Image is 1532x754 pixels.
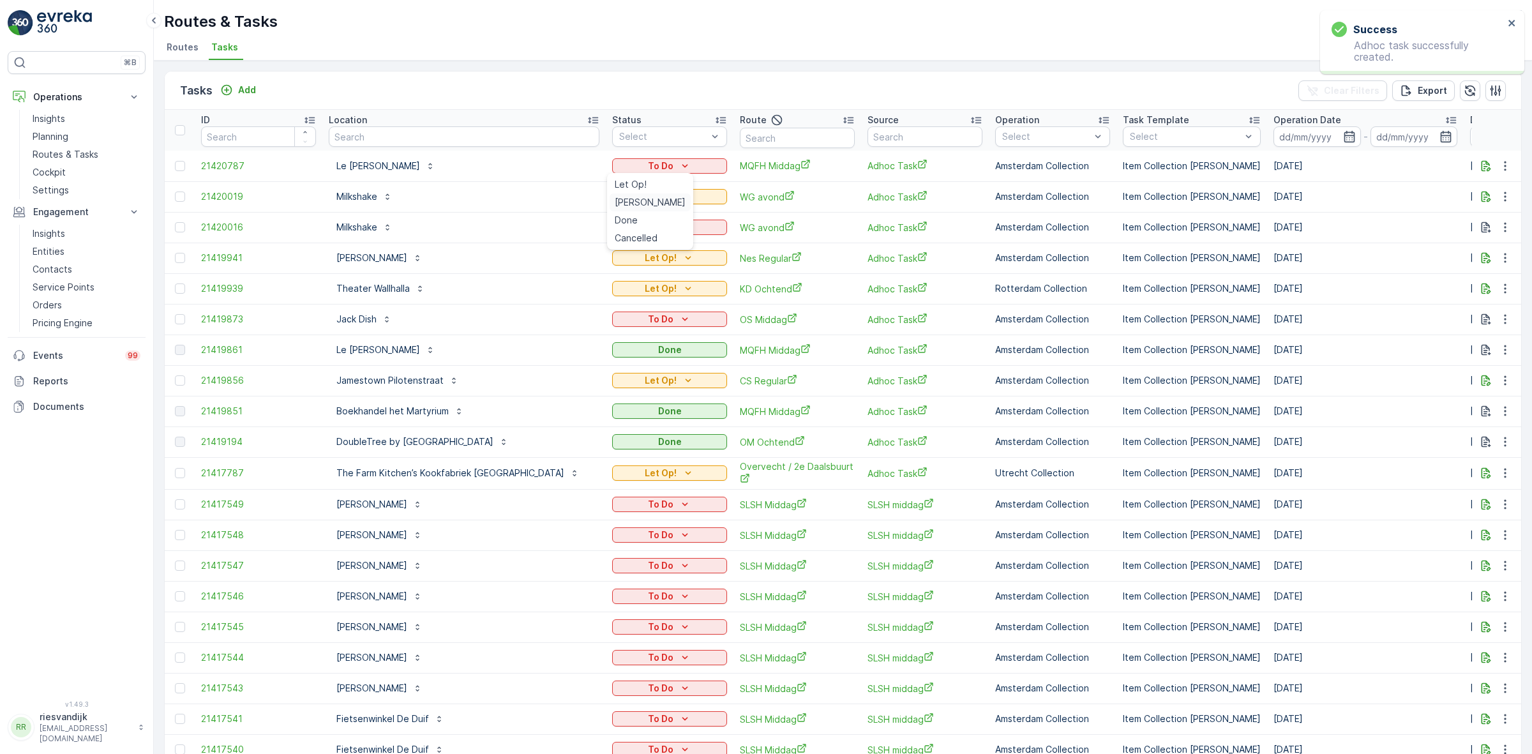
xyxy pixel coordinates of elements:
p: [PERSON_NAME] [336,682,407,695]
button: Milkshake [329,186,400,207]
a: Adhoc Task [867,159,982,172]
p: To Do [648,313,673,326]
span: 21419861 [201,343,316,356]
td: Amsterdam Collection [989,489,1116,520]
p: [PERSON_NAME] [336,590,407,603]
button: [PERSON_NAME] [329,647,430,668]
td: Item Collection [PERSON_NAME] [1116,304,1267,335]
a: 21417546 [201,590,316,603]
div: Toggle Row Selected [175,622,185,632]
p: Add [238,84,256,96]
p: [PERSON_NAME] [336,651,407,664]
p: Let Op! [645,467,677,479]
span: SLSH Middag [740,651,855,665]
td: Amsterdam Collection [989,581,1116,612]
p: To Do [648,682,673,695]
div: Toggle Row Selected [175,314,185,324]
button: To Do [612,711,727,727]
p: riesvandijk [40,711,131,723]
p: Cockpit [33,166,66,179]
button: Milkshake [329,217,400,238]
td: Item Collection [PERSON_NAME] [1116,396,1267,426]
a: WG avond [740,221,855,234]
p: Insights [33,112,65,125]
div: Toggle Row Selected [175,192,185,202]
td: [DATE] [1267,365,1464,396]
img: logo_light-DOdMpM7g.png [37,10,92,36]
a: 21417541 [201,713,316,725]
a: Orders [27,296,146,314]
button: [PERSON_NAME] [329,248,430,268]
button: To Do [612,681,727,696]
td: Amsterdam Collection [989,304,1116,335]
span: Adhoc Task [867,467,982,480]
td: [DATE] [1267,581,1464,612]
a: KD Ochtend [740,282,855,296]
a: SLSH Middag [740,498,855,511]
button: [PERSON_NAME] [329,678,430,698]
a: Service Points [27,278,146,296]
span: Adhoc Task [867,343,982,357]
a: SLSH middag [867,498,982,511]
span: 21420019 [201,190,316,203]
span: SLSH middag [867,682,982,695]
a: Insights [27,110,146,128]
div: Toggle Row Selected [175,375,185,386]
a: Documents [8,394,146,419]
span: 21417787 [201,467,316,479]
p: Pricing Engine [33,317,93,329]
button: [PERSON_NAME] [329,494,430,515]
a: Contacts [27,260,146,278]
td: Amsterdam Collection [989,335,1116,365]
button: Let Op! [612,465,727,481]
td: [DATE] [1267,181,1464,212]
a: OS Middag [740,313,855,326]
a: Insights [27,225,146,243]
a: 21417547 [201,559,316,572]
a: SLSH Middag [740,529,855,542]
a: Adhoc Task [867,405,982,418]
td: Amsterdam Collection [989,673,1116,704]
a: 21417545 [201,621,316,633]
a: SLSH middag [867,651,982,665]
td: Item Collection [PERSON_NAME] [1116,673,1267,704]
a: Pricing Engine [27,314,146,332]
a: SLSH middag [867,529,982,542]
a: Adhoc Task [867,313,982,326]
a: Settings [27,181,146,199]
div: Toggle Row Selected [175,591,185,601]
span: Let Op! [615,178,647,191]
a: SLSH Middag [740,621,855,634]
a: MQFH Middag [740,405,855,418]
td: Item Collection [PERSON_NAME] [1116,181,1267,212]
td: Amsterdam Collection [989,612,1116,642]
button: Le [PERSON_NAME] [329,156,443,176]
td: Item Collection [PERSON_NAME] [1116,365,1267,396]
a: Cockpit [27,163,146,181]
span: MQFH Middag [740,159,855,172]
a: 21417544 [201,651,316,664]
p: Done [658,343,682,356]
td: [DATE] [1267,457,1464,489]
td: [DATE] [1267,335,1464,365]
a: SLSH Middag [740,559,855,573]
span: Adhoc Task [867,435,982,449]
a: OM Ochtend [740,435,855,449]
td: Item Collection [PERSON_NAME] [1116,457,1267,489]
a: 21417543 [201,682,316,695]
a: 21417548 [201,529,316,541]
p: Events [33,349,117,362]
a: SLSH Middag [740,590,855,603]
p: Boekhandel het Martyrium [336,405,449,418]
p: Le [PERSON_NAME] [336,343,420,356]
button: Fietsenwinkel De Duif [329,709,452,729]
a: 21420787 [201,160,316,172]
p: Clear Filters [1324,84,1379,97]
p: [PERSON_NAME] [336,498,407,511]
div: Toggle Row Selected [175,683,185,693]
